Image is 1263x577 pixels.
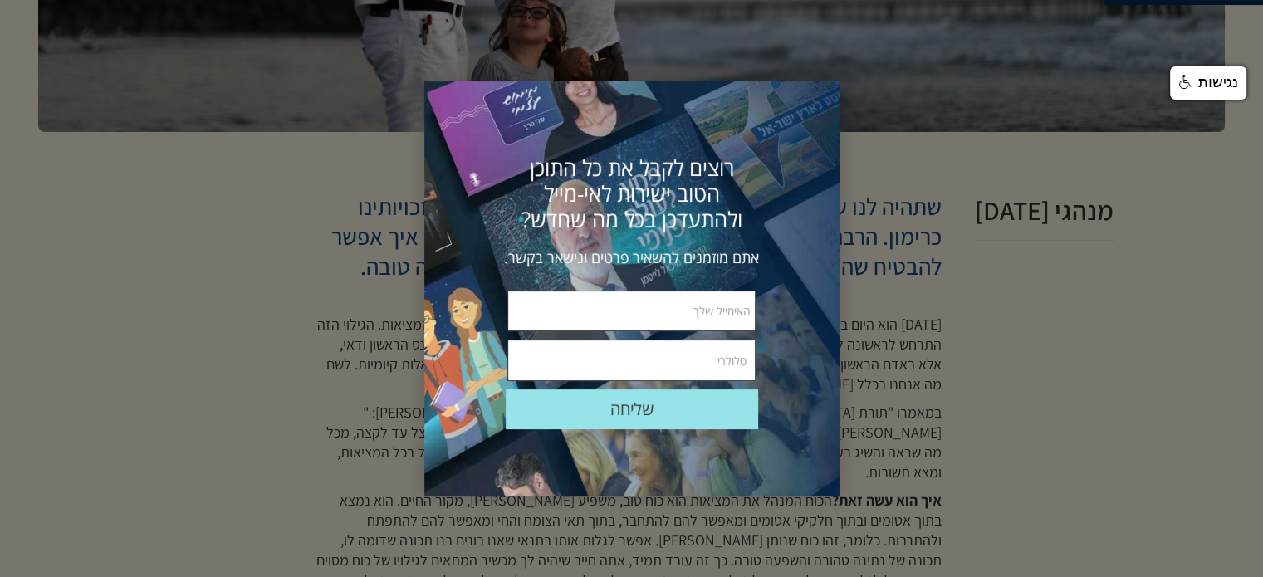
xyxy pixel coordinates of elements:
[507,340,756,381] input: סלולרי
[506,155,758,232] div: רוצים לקבל את כל התוכן הטוב ישירות לאי-מייל ולהתעדכן בכל מה שחדש?
[506,389,757,428] div: שלח
[507,291,756,332] input: האימייל שלך
[499,247,765,267] div: אתם מוזמנים להשאיר פרטים ונישאר בקשר.
[1179,75,1194,90] img: נגישות
[521,153,742,234] span: רוצים לקבל את כל התוכן הטוב ישירות לאי-מייל ולהתעדכן בכל מה שחדש?
[1198,74,1238,90] span: נגישות
[1170,66,1246,100] a: נגישות
[504,247,759,267] span: אתם מוזמנים להשאיר פרטים ונישאר בקשר.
